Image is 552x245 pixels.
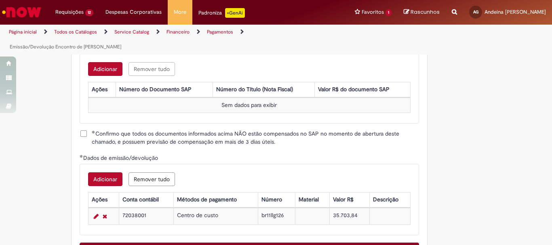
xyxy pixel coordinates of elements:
[119,193,173,207] th: Conta contábil
[83,154,160,161] span: Dados de emissão/devolução
[473,9,478,15] span: AG
[330,193,370,207] th: Valor R$
[213,82,315,97] th: Número do Título (Nota Fiscal)
[88,193,119,207] th: Ações
[411,8,440,16] span: Rascunhos
[207,29,233,35] a: Pagamentos
[88,98,410,113] td: Sem dados para exibir
[101,211,109,221] a: Remover linha 1
[198,8,245,18] div: Padroniza
[258,193,295,207] th: Número
[88,172,122,186] button: Adicionar uma linha para Dados de emissão/devolução
[119,208,173,225] td: 72038001
[85,9,93,16] span: 12
[54,29,97,35] a: Todos os Catálogos
[295,193,330,207] th: Material
[92,130,95,134] span: Obrigatório Preenchido
[80,155,83,158] span: Obrigatório Preenchido
[166,29,190,35] a: Financeiro
[485,8,546,15] span: Andeina [PERSON_NAME]
[369,193,410,207] th: Descrição
[55,8,84,16] span: Requisições
[1,4,42,20] img: ServiceNow
[174,193,258,207] th: Métodos de pagamento
[258,208,295,225] td: br11llg126
[225,8,245,18] p: +GenAi
[88,82,116,97] th: Ações
[9,29,37,35] a: Página inicial
[105,8,162,16] span: Despesas Corporativas
[404,8,440,16] a: Rascunhos
[330,208,370,225] td: 35.703,84
[92,130,419,146] span: Confirmo que todos os documentos informados acima NÃO estão compensados no SAP no momento de aber...
[92,211,101,221] a: Editar Linha 1
[116,82,213,97] th: Número do Documento SAP
[174,8,186,16] span: More
[174,208,258,225] td: Centro de custo
[88,62,122,76] button: Adicionar uma linha para Informações do(s) documento(s) a ser(em) abatido(s)
[114,29,149,35] a: Service Catalog
[10,44,121,50] a: Emissão/Devolução Encontro de [PERSON_NAME]
[6,25,362,54] ul: Trilhas de página
[362,8,384,16] span: Favoritos
[315,82,411,97] th: Valor R$ do documento SAP
[386,9,392,16] span: 1
[129,172,175,186] button: Remover todas as linhas de Dados de emissão/devolução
